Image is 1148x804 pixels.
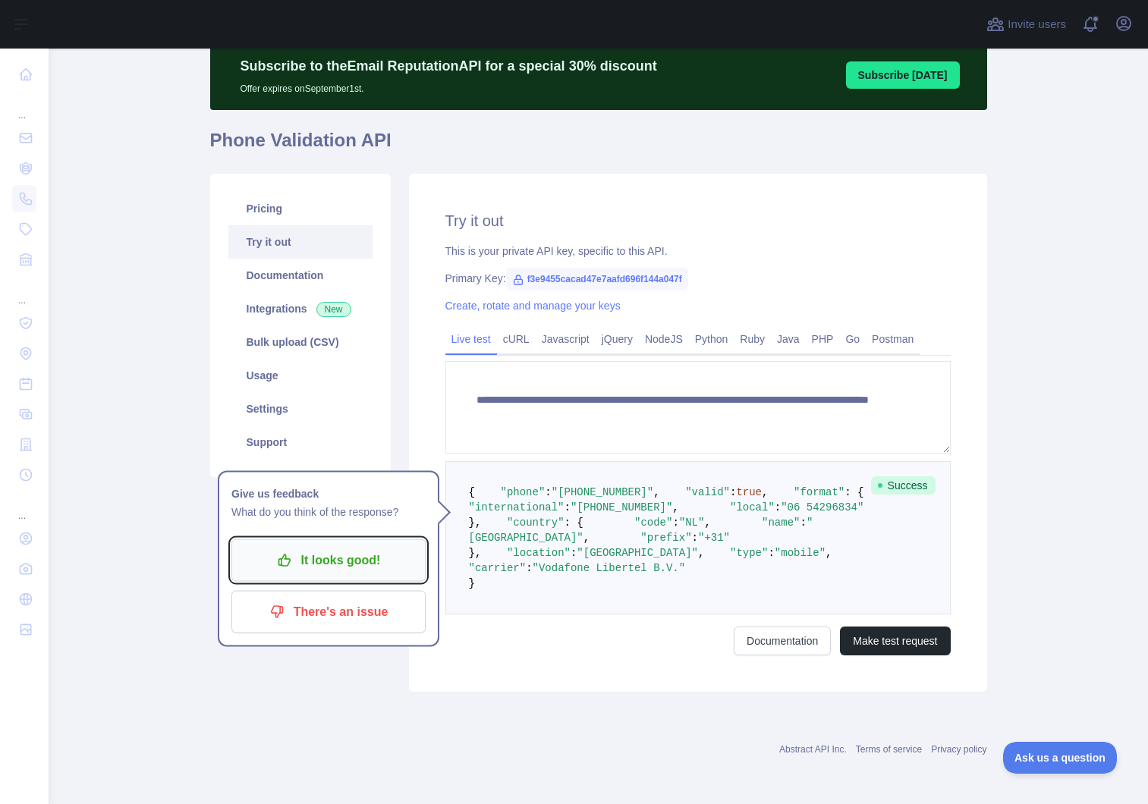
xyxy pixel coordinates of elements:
[445,327,497,351] a: Live test
[634,517,672,529] span: "code"
[228,225,373,259] a: Try it out
[565,517,583,529] span: : {
[469,501,565,513] span: "international"
[231,539,426,582] button: It looks good!
[775,501,781,513] span: :
[583,532,590,544] span: ,
[1003,742,1118,774] iframe: Toggle Customer Support
[856,744,922,755] a: Terms of service
[781,501,863,513] span: "06 54296834"
[536,327,596,351] a: Javascript
[806,327,840,351] a: PHP
[846,61,960,89] button: Subscribe [DATE]
[768,547,774,559] span: :
[866,327,920,351] a: Postman
[639,327,689,351] a: NodeJS
[983,12,1069,36] button: Invite users
[228,292,373,325] a: Integrations New
[1008,16,1066,33] span: Invite users
[672,517,678,529] span: :
[730,547,768,559] span: "type"
[507,517,565,529] span: "country"
[545,486,551,498] span: :
[445,300,621,312] a: Create, rotate and manage your keys
[571,501,672,513] span: "[PHONE_NUMBER]"
[779,744,847,755] a: Abstract API Inc.
[577,547,698,559] span: "[GEOGRAPHIC_DATA]"
[730,486,736,498] span: :
[653,486,659,498] span: ,
[552,486,653,498] span: "[PHONE_NUMBER]"
[241,77,657,95] p: Offer expires on September 1st.
[826,547,832,559] span: ,
[565,501,571,513] span: :
[243,599,414,625] p: There's an issue
[243,548,414,573] p: It looks good!
[228,426,373,459] a: Support
[794,486,844,498] span: "format"
[839,327,866,351] a: Go
[228,192,373,225] a: Pricing
[445,243,951,259] div: This is your private API key, specific to this API.
[730,501,775,513] span: "local"
[231,591,426,633] button: There's an issue
[469,517,482,529] span: },
[469,562,527,574] span: "carrier"
[228,325,373,359] a: Bulk upload (CSV)
[231,485,426,503] h1: Give us feedback
[469,577,475,589] span: }
[679,517,705,529] span: "NL"
[800,517,806,529] span: :
[497,327,536,351] a: cURL
[506,268,688,291] span: f3e9455cacad47e7aafd696f144a047f
[12,276,36,306] div: ...
[12,492,36,522] div: ...
[640,532,691,544] span: "prefix"
[469,547,482,559] span: },
[316,302,351,317] span: New
[533,562,686,574] span: "Vodafone Libertel B.V."
[698,547,704,559] span: ,
[771,327,806,351] a: Java
[775,547,826,559] span: "mobile"
[736,486,762,498] span: true
[526,562,532,574] span: :
[571,547,577,559] span: :
[241,55,657,77] p: Subscribe to the Email Reputation API for a special 30 % discount
[689,327,734,351] a: Python
[469,486,475,498] span: {
[445,271,951,286] div: Primary Key:
[762,486,768,498] span: ,
[12,91,36,121] div: ...
[704,517,710,529] span: ,
[871,476,936,495] span: Success
[931,744,986,755] a: Privacy policy
[501,486,546,498] span: "phone"
[698,532,730,544] span: "+31"
[228,392,373,426] a: Settings
[445,210,951,231] h2: Try it out
[228,259,373,292] a: Documentation
[734,327,771,351] a: Ruby
[210,128,987,165] h1: Phone Validation API
[231,503,426,521] p: What do you think of the response?
[734,627,831,655] a: Documentation
[692,532,698,544] span: :
[228,359,373,392] a: Usage
[507,547,571,559] span: "location"
[672,501,678,513] span: ,
[840,627,950,655] button: Make test request
[762,517,800,529] span: "name"
[685,486,730,498] span: "valid"
[844,486,863,498] span: : {
[596,327,639,351] a: jQuery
